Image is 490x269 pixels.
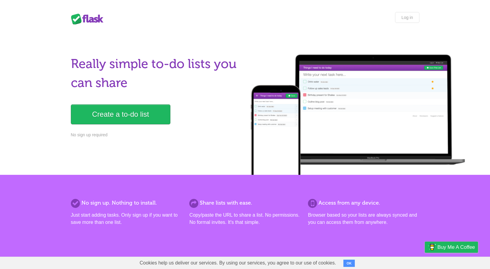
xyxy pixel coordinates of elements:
span: Cookies help us deliver our services. By using our services, you agree to our use of cookies. [134,257,342,269]
p: No sign up required [71,132,242,138]
a: Log in [395,12,419,23]
h2: Access from any device. [308,199,419,207]
a: Buy me a coffee [425,242,478,253]
div: Flask Lists [71,14,107,24]
p: Browser based so your lists are always synced and you can access them from anywhere. [308,212,419,226]
h2: No sign up. Nothing to install. [71,199,182,207]
span: Buy me a coffee [437,242,475,252]
h1: Really simple to-do lists you can share [71,54,242,92]
p: Copy/paste the URL to share a list. No permissions. No formal invites. It's that simple. [189,212,300,226]
a: Create a to-do list [71,104,170,124]
button: OK [343,260,355,267]
img: Buy me a coffee [428,242,436,252]
p: Just start adding tasks. Only sign up if you want to save more than one list. [71,212,182,226]
h2: Share lists with ease. [189,199,300,207]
